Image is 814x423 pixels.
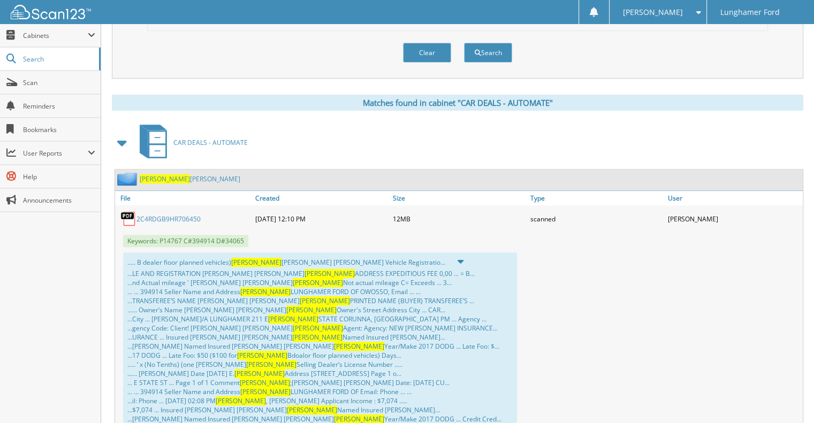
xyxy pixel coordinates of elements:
span: [PERSON_NAME] [292,333,343,342]
span: [PERSON_NAME] [287,405,337,414]
span: CAR DEALS - AUTOMATE [173,138,248,147]
span: [PERSON_NAME] [231,258,282,267]
span: [PERSON_NAME] [140,174,190,183]
span: Search [23,55,94,64]
span: Reminders [23,102,95,111]
a: [PERSON_NAME][PERSON_NAME] [140,174,240,183]
span: [PERSON_NAME] [623,9,683,16]
a: File [115,191,253,205]
span: [PERSON_NAME] [240,378,290,387]
span: Cabinets [23,31,88,40]
span: [PERSON_NAME] [240,387,291,396]
span: [PERSON_NAME] [240,287,291,296]
iframe: Chat Widget [760,372,814,423]
span: [PERSON_NAME] [300,296,350,305]
a: 2C4RDGB9HR706450 [136,214,201,224]
div: scanned [528,208,665,229]
span: User Reports [23,149,88,158]
a: Type [528,191,665,205]
button: Clear [403,43,451,63]
span: [PERSON_NAME] [237,351,287,360]
span: Keywords: P14767 C#394914 D#34065 [123,235,248,247]
a: User [665,191,803,205]
span: Help [23,172,95,181]
img: scan123-logo-white.svg [11,5,91,19]
span: [PERSON_NAME] [305,269,355,278]
div: Matches found in cabinet "CAR DEALS - AUTOMATE" [112,95,803,111]
span: [PERSON_NAME] [268,314,318,324]
div: [DATE] 12:10 PM [253,208,390,229]
span: [PERSON_NAME] [216,396,266,405]
span: Scan [23,78,95,87]
span: [PERSON_NAME] [286,305,337,314]
div: 12MB [390,208,528,229]
span: Bookmarks [23,125,95,134]
span: [PERSON_NAME] [293,278,343,287]
span: [PERSON_NAME] [246,360,296,369]
span: Announcements [23,196,95,205]
div: [PERSON_NAME] [665,208,803,229]
span: [PERSON_NAME] [293,324,343,333]
a: CAR DEALS - AUTOMATE [133,121,248,164]
button: Search [464,43,512,63]
img: folder2.png [117,172,140,186]
span: [PERSON_NAME] [234,369,285,378]
a: Created [253,191,390,205]
a: Size [390,191,528,205]
span: [PERSON_NAME] [334,342,384,351]
span: Lunghamer Ford [720,9,780,16]
img: PDF.png [120,211,136,227]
